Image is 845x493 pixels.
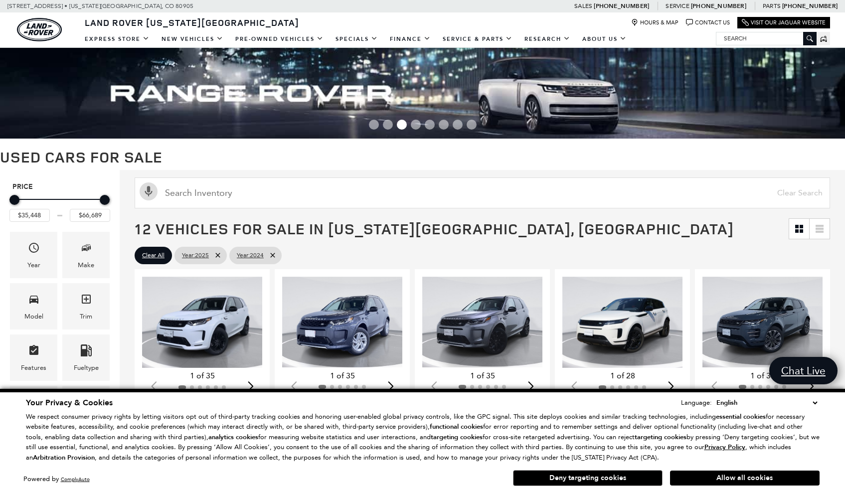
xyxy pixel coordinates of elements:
[453,120,463,130] span: Go to slide 7
[140,182,158,200] svg: Click to toggle on voice search
[142,277,264,368] img: 2024 Land Rover Discovery Sport S 1
[21,362,46,373] div: Features
[237,252,250,259] span: Year :
[10,334,57,381] div: FeaturesFeatures
[664,375,677,397] div: Next slide
[422,277,544,368] div: 1 / 2
[789,219,809,239] a: Grid View
[666,2,689,9] span: Service
[513,470,663,486] button: Deny targeting cookies
[74,362,99,373] div: Fueltype
[182,249,209,262] span: 2025
[156,30,229,48] a: New Vehicles
[782,2,838,10] a: [PHONE_NUMBER]
[28,291,40,311] span: Model
[282,277,404,368] div: 1 / 2
[369,120,379,130] span: Go to slide 1
[24,311,43,322] div: Model
[518,30,576,48] a: Research
[716,32,816,44] input: Search
[9,195,19,205] div: Minimum Price
[430,422,483,431] strong: functional cookies
[10,232,57,278] div: YearYear
[594,2,649,10] a: [PHONE_NUMBER]
[62,386,110,432] div: MileageMileage
[702,277,824,368] img: 2024 Land Rover Range Rover Evoque Dynamic 1
[635,433,686,442] strong: targeting cookies
[397,120,407,130] span: Go to slide 3
[330,30,384,48] a: Specials
[702,277,824,368] div: 1 / 2
[26,412,820,463] p: We respect consumer privacy rights by letting visitors opt out of third-party tracking cookies an...
[576,30,633,48] a: About Us
[776,364,831,377] span: Chat Live
[26,397,113,408] span: Your Privacy & Cookies
[422,370,542,381] div: 1 of 35
[135,218,734,239] span: 12 Vehicles for Sale in [US_STATE][GEOGRAPHIC_DATA], [GEOGRAPHIC_DATA]
[79,16,305,28] a: Land Rover [US_STATE][GEOGRAPHIC_DATA]
[79,30,156,48] a: EXPRESS STORE
[229,30,330,48] a: Pre-Owned Vehicles
[182,252,195,259] span: Year :
[78,260,94,271] div: Make
[62,232,110,278] div: MakeMake
[9,209,50,222] input: Minimum
[7,2,193,9] a: [STREET_ADDRESS] • [US_STATE][GEOGRAPHIC_DATA], CO 80905
[62,334,110,381] div: FueltypeFueltype
[562,277,684,368] div: 1 / 2
[467,120,477,130] span: Go to slide 8
[431,433,483,442] strong: targeting cookies
[135,177,830,208] input: Search Inventory
[411,120,421,130] span: Go to slide 4
[33,453,95,462] strong: Arbitration Provision
[17,18,62,41] img: Land Rover
[17,18,62,41] a: land-rover
[79,30,633,48] nav: Main Navigation
[681,399,712,406] div: Language:
[742,19,826,26] a: Visit Our Jaguar Website
[28,239,40,260] span: Year
[769,357,838,384] a: Chat Live
[686,19,730,26] a: Contact Us
[422,277,544,368] img: 2024 Land Rover Discovery Sport S 1
[702,370,823,381] div: 1 of 35
[208,433,258,442] strong: analytics cookies
[562,277,684,368] img: 2025 Land Rover Range Rover Evoque S 1
[631,19,678,26] a: Hours & Map
[425,120,435,130] span: Go to slide 5
[62,283,110,329] div: TrimTrim
[804,375,818,397] div: Next slide
[23,476,90,483] div: Powered by
[9,191,110,222] div: Price
[80,311,92,322] div: Trim
[562,370,682,381] div: 1 of 28
[70,209,110,222] input: Maximum
[384,30,437,48] a: Finance
[704,443,745,452] u: Privacy Policy
[27,260,40,271] div: Year
[142,249,165,262] span: Clear All
[80,342,92,362] span: Fueltype
[80,239,92,260] span: Make
[439,120,449,130] span: Go to slide 6
[12,182,107,191] h5: Price
[282,370,402,381] div: 1 of 35
[704,443,745,451] a: Privacy Policy
[10,386,57,432] div: TransmissionTransmission
[142,277,264,368] div: 1 / 2
[282,277,404,368] img: 2024 Land Rover Discovery Sport S 1
[80,291,92,311] span: Trim
[437,30,518,48] a: Service & Parts
[100,195,110,205] div: Maximum Price
[244,375,257,397] div: Next slide
[28,342,40,362] span: Features
[574,2,592,9] span: Sales
[383,120,393,130] span: Go to slide 2
[670,471,820,486] button: Allow all cookies
[384,375,397,397] div: Next slide
[714,397,820,408] select: Language Select
[85,16,299,28] span: Land Rover [US_STATE][GEOGRAPHIC_DATA]
[237,249,264,262] span: 2024
[691,2,746,10] a: [PHONE_NUMBER]
[142,370,262,381] div: 1 of 35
